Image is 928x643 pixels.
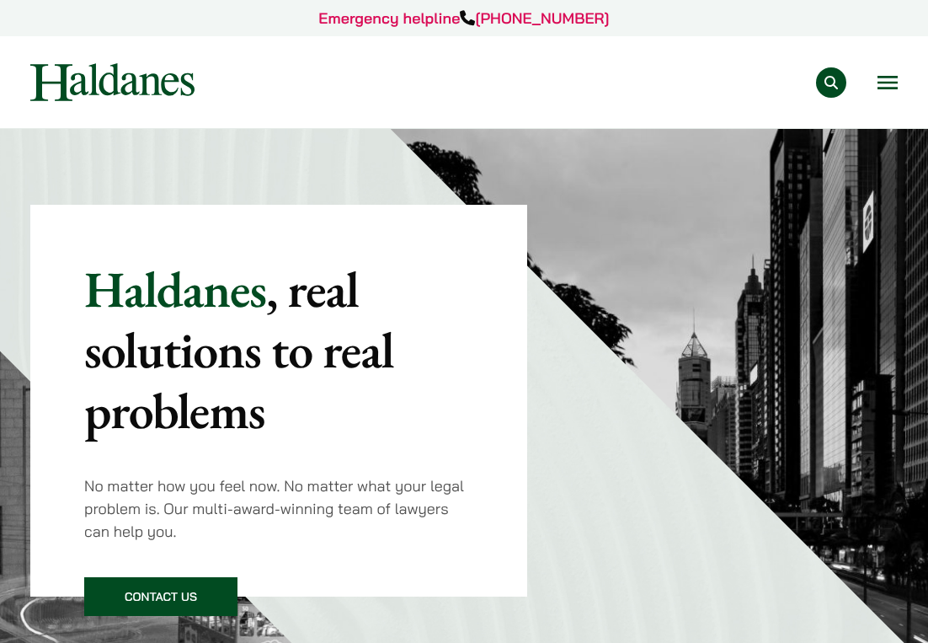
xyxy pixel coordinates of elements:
[318,8,609,28] a: Emergency helpline[PHONE_NUMBER]
[84,256,393,443] mark: , real solutions to real problems
[816,67,846,98] button: Search
[84,577,237,616] a: Contact Us
[30,63,195,101] img: Logo of Haldanes
[84,474,473,543] p: No matter how you feel now. No matter what your legal problem is. Our multi-award-winning team of...
[877,76,898,89] button: Open menu
[84,259,473,441] p: Haldanes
